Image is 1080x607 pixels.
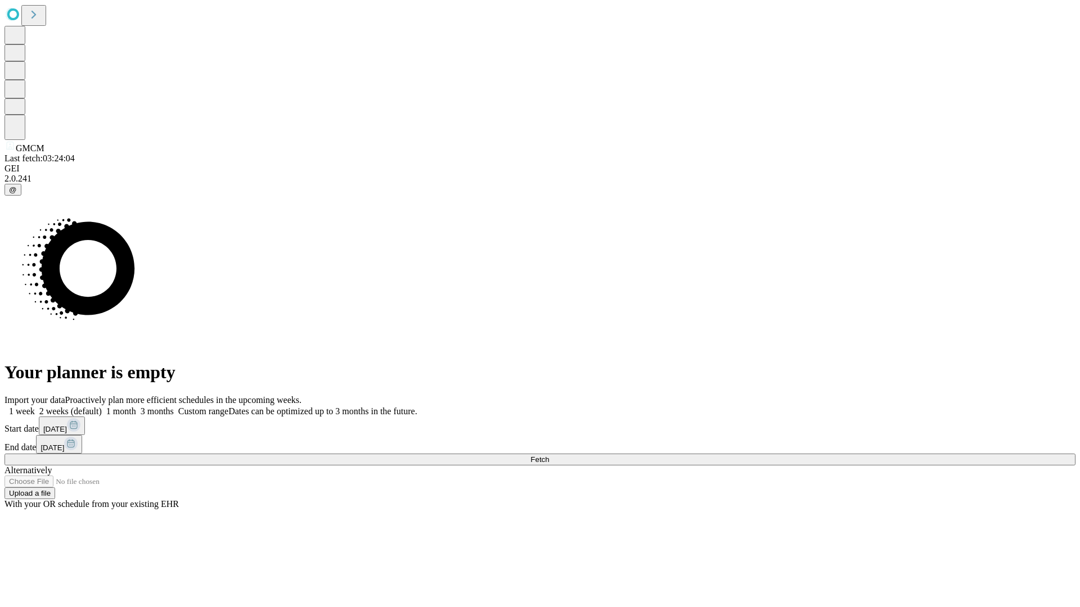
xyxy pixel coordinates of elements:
[43,425,67,433] span: [DATE]
[9,185,17,194] span: @
[4,153,75,163] span: Last fetch: 03:24:04
[530,455,549,464] span: Fetch
[4,499,179,509] span: With your OR schedule from your existing EHR
[141,406,174,416] span: 3 months
[4,395,65,405] span: Import your data
[4,465,52,475] span: Alternatively
[4,184,21,196] button: @
[39,416,85,435] button: [DATE]
[4,454,1075,465] button: Fetch
[65,395,301,405] span: Proactively plan more efficient schedules in the upcoming weeks.
[39,406,102,416] span: 2 weeks (default)
[4,487,55,499] button: Upload a file
[4,164,1075,174] div: GEI
[40,443,64,452] span: [DATE]
[16,143,44,153] span: GMCM
[228,406,417,416] span: Dates can be optimized up to 3 months in the future.
[9,406,35,416] span: 1 week
[4,416,1075,435] div: Start date
[4,174,1075,184] div: 2.0.241
[36,435,82,454] button: [DATE]
[178,406,228,416] span: Custom range
[106,406,136,416] span: 1 month
[4,435,1075,454] div: End date
[4,362,1075,383] h1: Your planner is empty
